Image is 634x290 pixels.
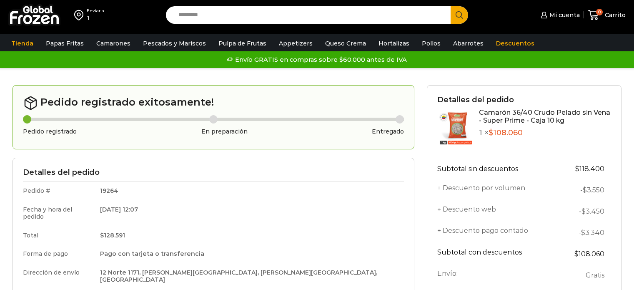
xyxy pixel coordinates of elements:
td: - [557,222,611,243]
a: Papas Fritas [42,35,88,51]
h3: Detalles del pedido [23,168,404,177]
span: 0 [596,9,603,15]
td: Gratis [557,265,611,286]
a: Pollos [418,35,445,51]
th: + Descuento por volumen [437,179,557,201]
span: $ [581,207,586,215]
h3: Detalles del pedido [437,96,611,105]
td: 12 Norte 1171, [PERSON_NAME][GEOGRAPHIC_DATA], [PERSON_NAME][GEOGRAPHIC_DATA], [GEOGRAPHIC_DATA] [94,263,404,289]
th: Subtotal con descuentos [437,243,557,265]
h3: En preparación [201,128,248,135]
td: Fecha y hora del pedido [23,200,94,226]
span: $ [581,229,585,237]
a: Camarón 36/40 Crudo Pelado sin Vena - Super Prime - Caja 10 kg [479,108,610,124]
h3: Pedido registrado [23,128,77,135]
bdi: 108.060 [489,128,523,137]
bdi: 118.400 [575,165,604,173]
td: - [557,201,611,222]
bdi: 3.450 [581,207,604,215]
a: Abarrotes [449,35,488,51]
bdi: 108.060 [574,250,604,258]
td: Total [23,226,94,245]
a: Mi cuenta [539,7,579,23]
span: $ [583,186,587,194]
span: $ [574,250,579,258]
span: Carrito [603,11,626,19]
bdi: 3.340 [581,229,604,237]
th: Subtotal sin descuentos [437,158,557,179]
td: Pago con tarjeta o transferencia [94,245,404,263]
th: + Descuento web [437,201,557,222]
td: [DATE] 12:07 [94,200,404,226]
div: 1 [87,14,104,22]
a: Appetizers [275,35,317,51]
span: $ [100,232,104,239]
td: 19264 [94,182,404,200]
td: Pedido # [23,182,94,200]
a: Camarones [92,35,135,51]
img: address-field-icon.svg [74,8,87,22]
button: Search button [451,6,468,24]
th: + Descuento pago contado [437,222,557,243]
a: Queso Crema [321,35,370,51]
span: $ [575,165,579,173]
div: Enviar a [87,8,104,14]
td: - [557,179,611,201]
bdi: 3.550 [583,186,604,194]
h2: Pedido registrado exitosamente! [23,96,404,111]
bdi: 128.591 [100,232,125,239]
span: $ [489,128,493,137]
a: Pulpa de Frutas [214,35,271,51]
p: 1 × [479,129,611,138]
h3: Entregado [372,128,404,135]
td: Dirección de envío [23,263,94,289]
td: Forma de pago [23,245,94,263]
span: Mi cuenta [547,11,580,19]
a: Pescados y Mariscos [139,35,210,51]
a: Tienda [7,35,38,51]
a: 0 Carrito [588,5,626,25]
th: Envío: [437,265,557,286]
a: Hortalizas [374,35,413,51]
a: Descuentos [492,35,539,51]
